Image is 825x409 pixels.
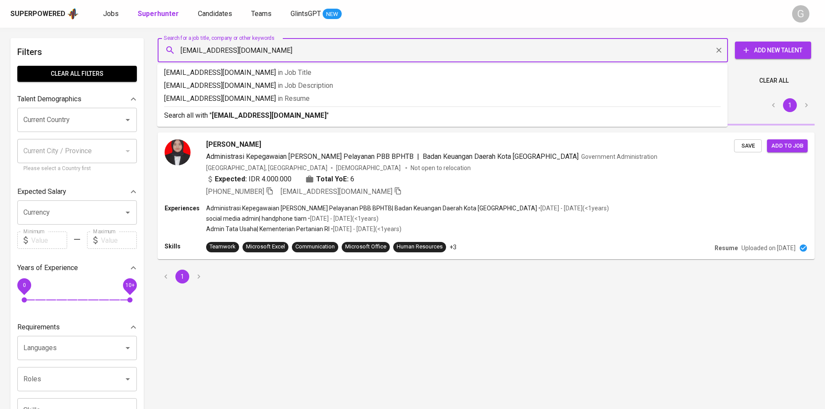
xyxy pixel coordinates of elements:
[206,174,291,184] div: IDR 4.000.000
[158,132,815,259] a: [PERSON_NAME]Administrasi Kepegawaian [PERSON_NAME] Pelayanan PBB BPHTB|Badan Keuangan Daerah Kot...
[165,242,206,251] p: Skills
[103,9,120,19] a: Jobs
[10,9,65,19] div: Superpowered
[158,270,207,283] nav: pagination navigation
[715,244,738,252] p: Resume
[756,73,792,89] button: Clear All
[17,45,137,59] h6: Filters
[759,75,789,86] span: Clear All
[17,183,137,200] div: Expected Salary
[581,153,657,160] span: Government Administration
[122,206,134,219] button: Open
[212,111,327,119] b: [EMAIL_ADDRESS][DOMAIN_NAME]
[10,7,79,20] a: Superpoweredapp logo
[215,174,247,184] b: Expected:
[765,98,815,112] nav: pagination navigation
[206,187,264,196] span: [PHONE_NUMBER]
[323,10,342,19] span: NEW
[17,187,66,197] p: Expected Salary
[206,225,330,233] p: Admin Tata Usaha | Kementerian Pertanian RI
[198,9,234,19] a: Candidates
[307,214,379,223] p: • [DATE] - [DATE] ( <1 years )
[165,204,206,213] p: Experiences
[738,141,757,151] span: Save
[397,243,443,251] div: Human Resources
[206,152,414,161] span: Administrasi Kepegawaian [PERSON_NAME] Pelayanan PBB BPHTB
[31,232,67,249] input: Value
[278,94,310,103] span: in Resume
[713,44,725,56] button: Clear
[125,282,134,288] span: 10+
[17,322,60,332] p: Requirements
[742,45,804,56] span: Add New Talent
[103,10,119,18] span: Jobs
[336,164,402,172] span: [DEMOGRAPHIC_DATA]
[291,9,342,19] a: GlintsGPT NEW
[450,243,456,251] p: +3
[350,174,354,184] span: 6
[122,342,134,354] button: Open
[345,243,386,251] div: Microsoft Office
[206,139,261,150] span: [PERSON_NAME]
[735,42,811,59] button: Add New Talent
[537,204,609,213] p: • [DATE] - [DATE] ( <1 years )
[17,94,81,104] p: Talent Demographics
[206,164,327,172] div: [GEOGRAPHIC_DATA], [GEOGRAPHIC_DATA]
[138,9,181,19] a: Superhunter
[17,319,137,336] div: Requirements
[17,259,137,277] div: Years of Experience
[206,214,307,223] p: social media admin | handphone tiam
[251,9,273,19] a: Teams
[330,225,401,233] p: • [DATE] - [DATE] ( <1 years )
[792,5,809,23] div: G
[291,10,321,18] span: GlintsGPT
[417,151,419,162] span: |
[295,243,335,251] div: Communication
[316,174,349,184] b: Total YoE:
[734,139,762,153] button: Save
[23,282,26,288] span: 0
[411,164,471,172] p: Not open to relocation
[771,141,803,151] span: Add to job
[783,98,797,112] button: page 1
[767,139,808,153] button: Add to job
[67,7,79,20] img: app logo
[175,270,189,283] button: page 1
[17,66,137,82] button: Clear All filters
[741,244,796,252] p: Uploaded on [DATE]
[278,68,311,77] span: in Job Title
[206,204,537,213] p: Administrasi Kepegawaian [PERSON_NAME] Pelayanan PBB BPHTB | Badan Keuangan Daerah Kota [GEOGRAPH...
[246,243,285,251] div: Microsoft Excel
[164,110,721,121] p: Search all with " "
[17,90,137,108] div: Talent Demographics
[423,152,579,161] span: Badan Keuangan Daerah Kota [GEOGRAPHIC_DATA]
[101,232,137,249] input: Value
[138,10,179,18] b: Superhunter
[165,139,191,165] img: 0188c2b713865510e860960fb86268d0.jpg
[23,164,131,173] p: Please select a Country first
[210,243,236,251] div: Teamwork
[198,10,232,18] span: Candidates
[24,68,130,79] span: Clear All filters
[278,81,333,90] span: in Job Description
[122,114,134,126] button: Open
[164,68,721,78] p: [EMAIL_ADDRESS][DOMAIN_NAME]
[17,263,78,273] p: Years of Experience
[164,93,721,104] p: [EMAIL_ADDRESS][DOMAIN_NAME]
[281,187,392,196] span: [EMAIL_ADDRESS][DOMAIN_NAME]
[164,81,721,91] p: [EMAIL_ADDRESS][DOMAIN_NAME]
[251,10,272,18] span: Teams
[122,373,134,385] button: Open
